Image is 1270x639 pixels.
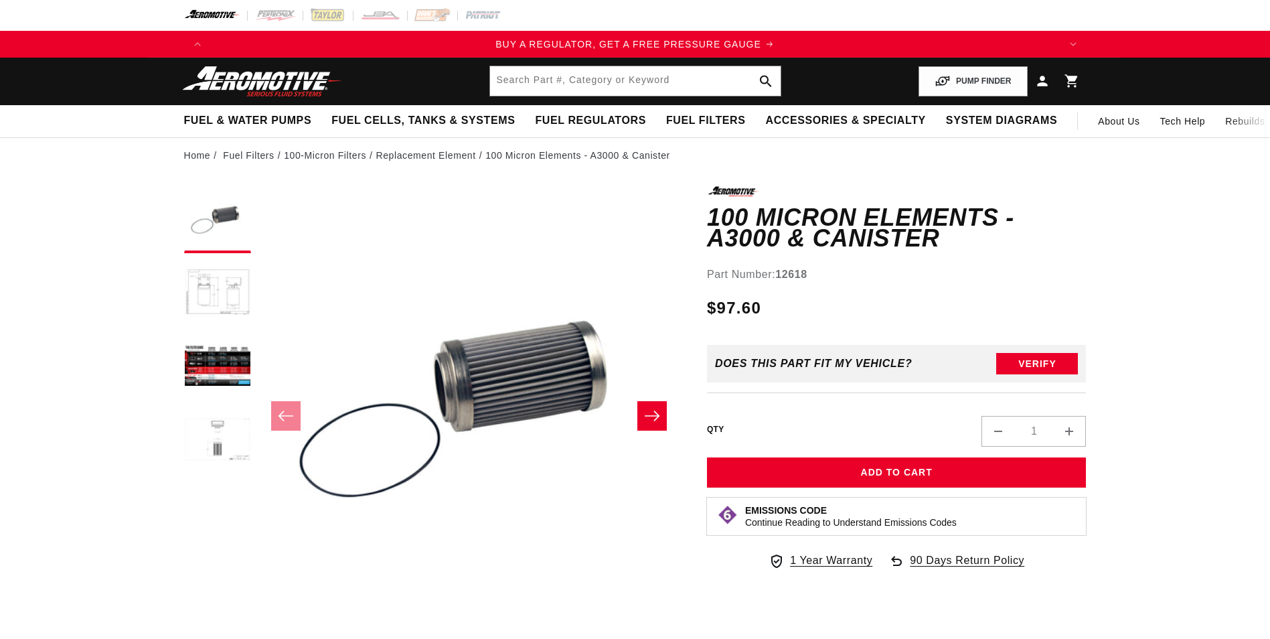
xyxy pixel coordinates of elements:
button: Load image 3 in gallery view [184,334,251,401]
summary: System Diagrams [936,105,1067,137]
button: Slide right [637,401,667,431]
div: 1 of 4 [211,37,1060,52]
strong: 12618 [775,269,807,280]
img: Emissions code [717,504,738,526]
div: Announcement [211,37,1060,52]
summary: Accessories & Specialty [756,105,936,137]
span: Tech Help [1160,114,1206,129]
button: Verify [996,353,1078,374]
button: Translation missing: en.sections.announcements.next_announcement [1060,31,1087,58]
button: PUMP FINDER [919,66,1027,96]
summary: Fuel & Water Pumps [174,105,322,137]
button: search button [751,66,781,96]
a: About Us [1088,105,1149,137]
span: Accessories & Specialty [766,114,926,128]
span: Fuel Filters [666,114,746,128]
button: Add to Cart [707,457,1087,488]
p: Continue Reading to Understand Emissions Codes [745,516,957,528]
span: $97.60 [707,296,761,320]
span: 1 Year Warranty [790,552,872,569]
button: Emissions CodeContinue Reading to Understand Emissions Codes [745,504,957,528]
nav: breadcrumbs [184,148,1087,163]
div: Part Number: [707,266,1087,283]
span: Rebuilds [1225,114,1265,129]
span: 90 Days Return Policy [910,552,1024,583]
li: Fuel Filters [223,148,284,163]
div: Does This part fit My vehicle? [715,358,912,370]
img: Aeromotive [179,66,346,97]
slideshow-component: Translation missing: en.sections.announcements.announcement_bar [151,31,1120,58]
button: Load image 1 in gallery view [184,186,251,253]
a: 90 Days Return Policy [888,552,1024,583]
span: Fuel Cells, Tanks & Systems [331,114,515,128]
a: 1 Year Warranty [769,552,872,569]
button: Translation missing: en.sections.announcements.previous_announcement [184,31,211,58]
span: BUY A REGULATOR, GET A FREE PRESSURE GAUGE [495,39,761,50]
a: BUY A REGULATOR, GET A FREE PRESSURE GAUGE [211,37,1060,52]
summary: Fuel Regulators [525,105,655,137]
label: QTY [707,424,724,435]
span: System Diagrams [946,114,1057,128]
span: About Us [1098,116,1139,127]
button: Slide left [271,401,301,431]
summary: Fuel Filters [656,105,756,137]
h1: 100 Micron Elements - A3000 & Canister [707,207,1087,249]
button: Load image 2 in gallery view [184,260,251,327]
span: Fuel & Water Pumps [184,114,312,128]
li: 100 Micron Elements - A3000 & Canister [485,148,670,163]
li: 100-Micron Filters [284,148,376,163]
summary: Fuel Cells, Tanks & Systems [321,105,525,137]
input: Search by Part Number, Category or Keyword [490,66,781,96]
a: Home [184,148,211,163]
strong: Emissions Code [745,505,827,516]
summary: Tech Help [1150,105,1216,137]
li: Replacement Element [376,148,486,163]
button: Load image 4 in gallery view [184,407,251,474]
span: Fuel Regulators [535,114,645,128]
